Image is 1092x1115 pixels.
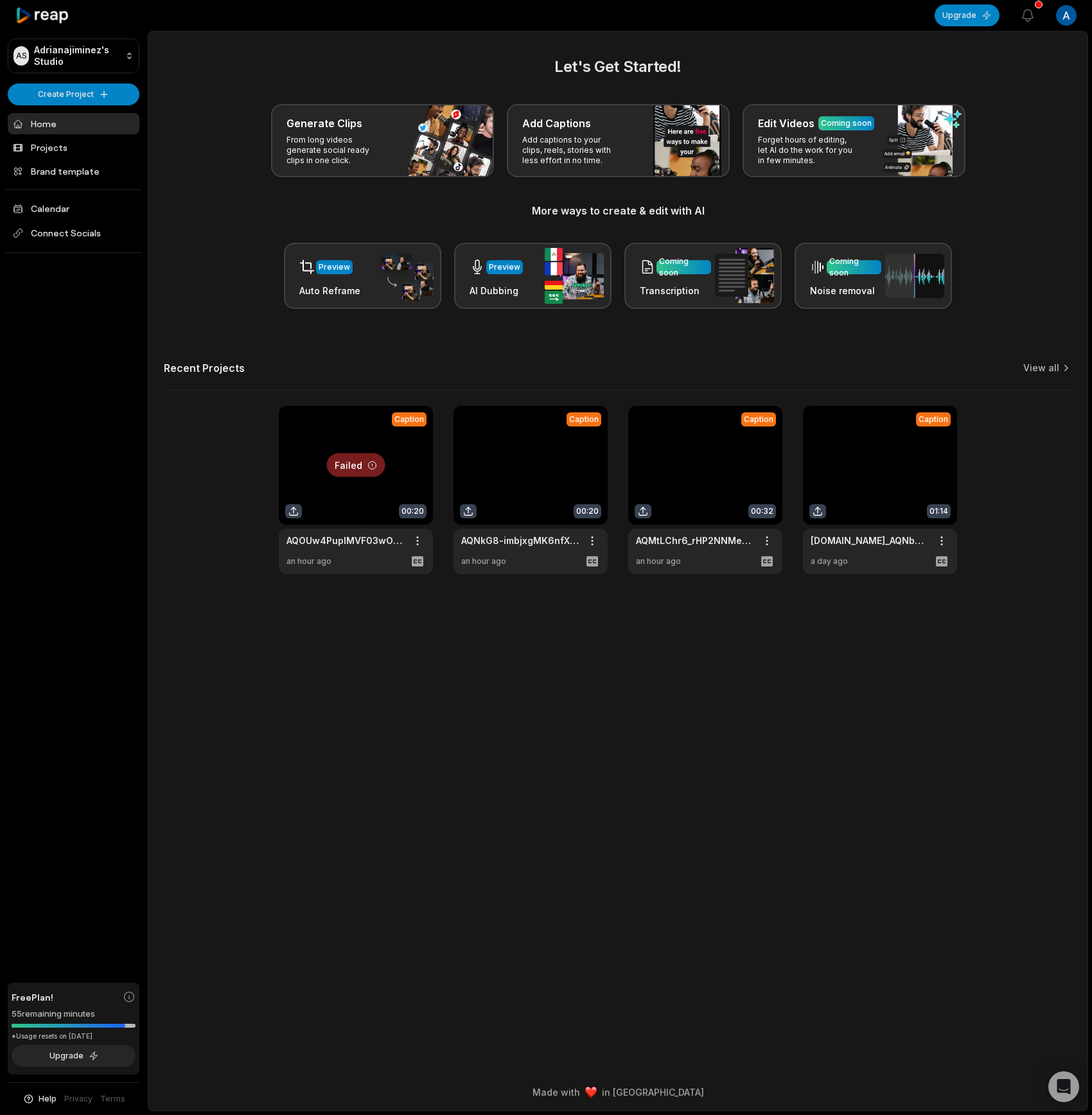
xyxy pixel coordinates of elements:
a: Calendar [8,198,139,219]
div: 55 remaining minutes [12,1008,136,1021]
div: Coming soon [659,256,709,279]
a: Privacy [64,1093,92,1105]
div: Open Intercom Messenger [1048,1071,1079,1102]
button: Help [22,1093,57,1105]
button: Create Project [8,83,139,105]
h3: More ways to create & edit with AI [164,203,1072,218]
button: Upgrade [12,1045,136,1067]
a: Projects [8,137,139,158]
h3: AI Dubbing [470,284,523,297]
div: AQOUw4PupIMVF03wO5hBC4njMWH7EqF0nNgF_tRxQeedG73l01kwYfSgY_lIWGhFt_Jl6K-0l1gFMwIbjv48K-0ZU6wfA86Pa... [286,534,405,547]
div: Preview [319,261,350,273]
div: Made with in [GEOGRAPHIC_DATA] [160,1085,1076,1099]
img: transcription.png [715,248,774,303]
div: *Usage resets on [DATE] [12,1032,136,1041]
h3: Noise removal [810,284,881,297]
img: heart emoji [585,1087,597,1098]
img: ai_dubbing.png [545,248,604,304]
span: Free Plan! [12,990,53,1004]
img: auto_reframe.png [374,251,434,301]
h2: Let's Get Started! [164,55,1072,78]
button: Upgrade [935,4,1000,26]
a: Home [8,113,139,134]
p: From long videos generate social ready clips in one click. [286,135,386,166]
div: Preview [489,261,520,273]
h3: Auto Reframe [299,284,360,297]
div: AS [13,46,29,66]
a: Brand template [8,161,139,182]
a: AQNkG8-imbjxgMK6nfXcNOm4YsUUTPmdzNu6-6U-kd-UxLglV-2IklnS65vU0NZqbscaBFwic819vhnCz6wN9jKC5L0gJLyi2... [461,534,579,547]
a: View all [1023,362,1059,374]
h3: Edit Videos [758,116,815,131]
a: Terms [100,1093,125,1105]
span: Help [39,1093,57,1105]
h3: Transcription [640,284,711,297]
a: AQMtLChr6_rHP2NNMeF-yWlnDKlI0SxlSvmllU9rSZiS3BwqO8mvq1RymuNSvaU_DDWTVgqS0jMtQCJymCXEyyiZ [636,534,754,547]
a: [DOMAIN_NAME]_AQNbGM2RWU2MmNtW0p2F3xZlY8pjP2vwIeWRfX6EK2KTRULfpHOpPKpSn1JhqHHzthIvUYZgicIoaKlgYuu... [811,534,929,547]
h3: Generate Clips [286,116,362,131]
div: Coming soon [829,256,879,279]
img: noise_removal.png [885,254,944,298]
p: Adrianajiminez's Studio [34,44,120,67]
div: Coming soon [821,118,872,129]
h2: Recent Projects [164,362,245,374]
span: Connect Socials [8,222,139,245]
p: Add captions to your clips, reels, stories with less effort in no time. [522,135,622,166]
p: Forget hours of editing, let AI do the work for you in few minutes. [758,135,858,166]
h3: Add Captions [522,116,591,131]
